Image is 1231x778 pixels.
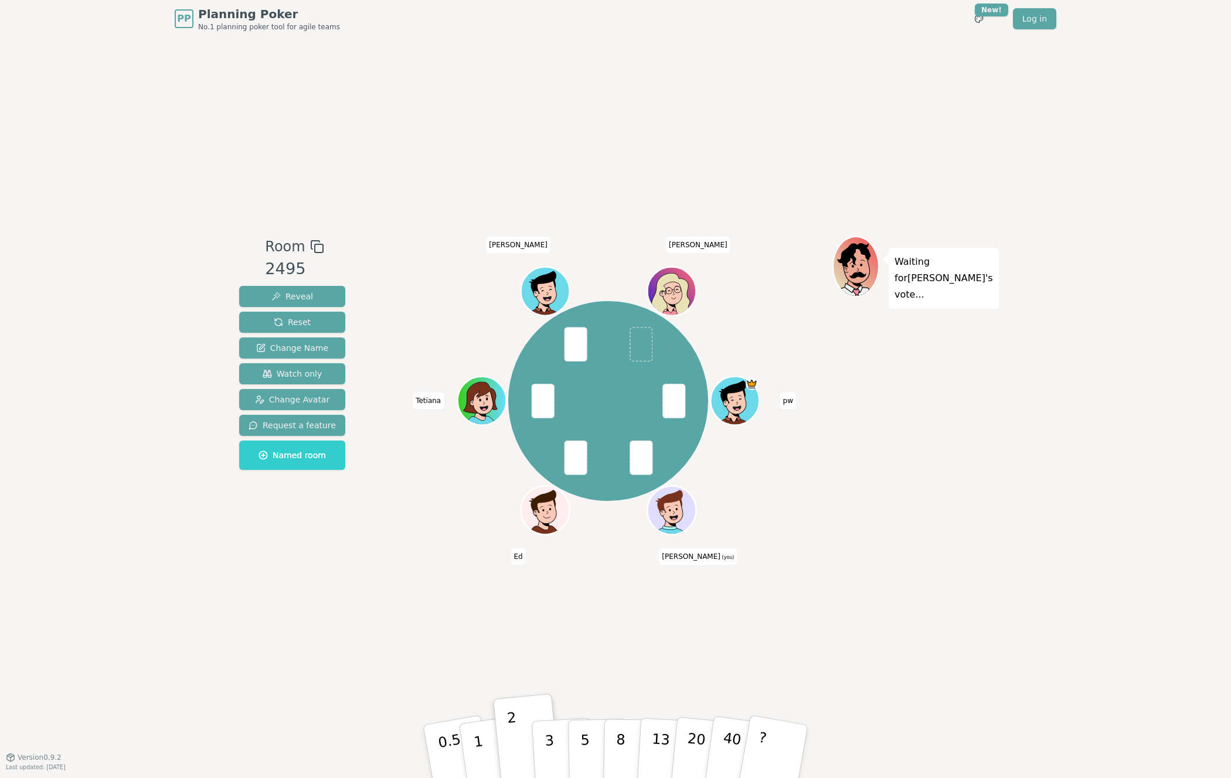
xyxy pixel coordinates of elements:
[259,449,326,461] span: Named room
[239,286,345,307] button: Reveal
[177,12,191,26] span: PP
[968,8,989,29] button: New!
[256,342,328,354] span: Change Name
[6,764,66,770] span: Last updated: [DATE]
[263,368,322,380] span: Watch only
[975,4,1008,16] div: New!
[780,393,796,409] span: Click to change your name
[6,753,62,762] button: Version0.9.2
[239,337,345,359] button: Change Name
[1013,8,1056,29] a: Log in
[198,22,340,32] span: No.1 planning poker tool for agile teams
[486,237,550,254] span: Click to change your name
[239,415,345,436] button: Request a feature
[413,393,444,409] span: Click to change your name
[720,555,734,560] span: (you)
[659,548,737,565] span: Click to change your name
[239,312,345,333] button: Reset
[249,419,336,431] span: Request a feature
[239,363,345,384] button: Watch only
[274,316,311,328] span: Reset
[198,6,340,22] span: Planning Poker
[18,753,62,762] span: Version 0.9.2
[255,394,330,405] span: Change Avatar
[666,237,730,254] span: Click to change your name
[746,378,758,390] span: pw is the host
[175,6,340,32] a: PPPlanning PokerNo.1 planning poker tool for agile teams
[895,254,993,303] p: Waiting for [PERSON_NAME] 's vote...
[648,487,694,533] button: Click to change your avatar
[265,236,305,257] span: Room
[239,389,345,410] button: Change Avatar
[271,291,313,302] span: Reveal
[511,548,525,565] span: Click to change your name
[265,257,324,281] div: 2495
[239,441,345,470] button: Named room
[506,709,522,773] p: 2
